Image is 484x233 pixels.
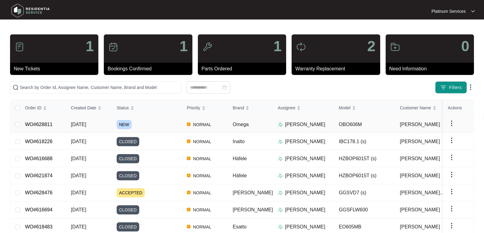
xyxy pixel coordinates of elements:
[71,173,86,178] span: [DATE]
[86,39,94,54] p: 1
[117,154,139,163] span: CLOSED
[367,39,376,54] p: 2
[117,222,139,231] span: CLOSED
[112,100,182,116] th: Status
[285,121,326,128] p: [PERSON_NAME]
[187,122,191,126] img: Vercel Logo
[187,139,191,143] img: Vercel Logo
[285,189,326,196] p: [PERSON_NAME]
[117,188,145,197] span: ACCEPTED
[334,133,395,150] td: IBC178.1 (s)
[448,222,455,229] img: dropdown arrow
[191,189,214,196] span: NORMAL
[278,139,283,144] img: Assigner Icon
[191,155,214,162] span: NORMAL
[400,206,440,214] span: [PERSON_NAME]
[191,172,214,179] span: NORMAL
[285,138,326,145] p: [PERSON_NAME]
[15,42,24,52] img: icon
[471,10,475,13] img: dropdown arrow
[66,100,112,116] th: Created Date
[187,191,191,194] img: Vercel Logo
[233,224,246,229] span: Esatto
[285,206,326,214] p: [PERSON_NAME]
[233,173,247,178] span: Häfele
[449,84,462,91] span: Filters
[278,224,283,229] img: Assigner Icon
[448,154,455,161] img: dropdown arrow
[461,39,469,54] p: 0
[9,2,52,20] img: residentia service logo
[400,104,431,111] span: Customer Name
[187,104,200,111] span: Priority
[14,65,98,72] p: New Tickets
[117,104,129,111] span: Status
[71,139,86,144] span: [DATE]
[448,205,455,212] img: dropdown arrow
[278,190,283,195] img: Assigner Icon
[187,157,191,160] img: Vercel Logo
[233,190,273,195] span: [PERSON_NAME]
[71,122,86,127] span: [DATE]
[334,201,395,218] td: GGSFLW600
[182,100,228,116] th: Priority
[435,81,467,94] button: filter iconFilters
[233,139,245,144] span: Inalto
[191,206,214,214] span: NORMAL
[13,84,19,90] img: search-icon
[187,208,191,211] img: Vercel Logo
[20,84,179,91] input: Search by Order Id, Assignee Name, Customer Name, Brand and Model
[389,65,474,72] p: Need Information
[233,156,247,161] span: Häfele
[187,225,191,228] img: Vercel Logo
[400,121,440,128] span: [PERSON_NAME]
[25,139,53,144] a: WO#618226
[117,171,139,180] span: CLOSED
[187,174,191,177] img: Vercel Logo
[443,100,474,116] th: Actions
[390,42,400,52] img: icon
[448,188,455,195] img: dropdown arrow
[278,122,283,127] img: Assigner Icon
[191,121,214,128] span: NORMAL
[117,120,132,129] span: NEW
[25,122,53,127] a: WO#628811
[233,122,249,127] span: Omega
[233,207,273,212] span: [PERSON_NAME]
[400,138,440,145] span: [PERSON_NAME]
[448,137,455,144] img: dropdown arrow
[191,223,214,231] span: NORMAL
[117,137,139,146] span: CLOSED
[202,42,212,52] img: icon
[400,155,440,162] span: [PERSON_NAME]
[431,8,466,14] p: Platinum Services
[285,223,326,231] p: [PERSON_NAME]
[296,42,306,52] img: icon
[339,104,351,111] span: Model
[228,100,273,116] th: Brand
[278,104,296,111] span: Assignee
[334,150,395,167] td: HZBOP6015T (s)
[467,83,474,91] img: dropdown arrow
[202,65,286,72] p: Parts Ordered
[71,156,86,161] span: [DATE]
[233,104,244,111] span: Brand
[71,207,86,212] span: [DATE]
[180,39,188,54] p: 1
[20,100,66,116] th: Order ID
[440,84,446,90] img: filter icon
[71,190,86,195] span: [DATE]
[108,42,118,52] img: icon
[448,120,455,127] img: dropdown arrow
[273,100,334,116] th: Assignee
[334,184,395,201] td: GGSVD7 (s)
[71,224,86,229] span: [DATE]
[107,65,192,72] p: Bookings Confirmed
[334,167,395,184] td: HZBOP6015T (s)
[334,100,395,116] th: Model
[285,172,326,179] p: [PERSON_NAME]
[25,224,53,229] a: WO#618483
[448,171,455,178] img: dropdown arrow
[278,156,283,161] img: Assigner Icon
[25,207,53,212] a: WO#616694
